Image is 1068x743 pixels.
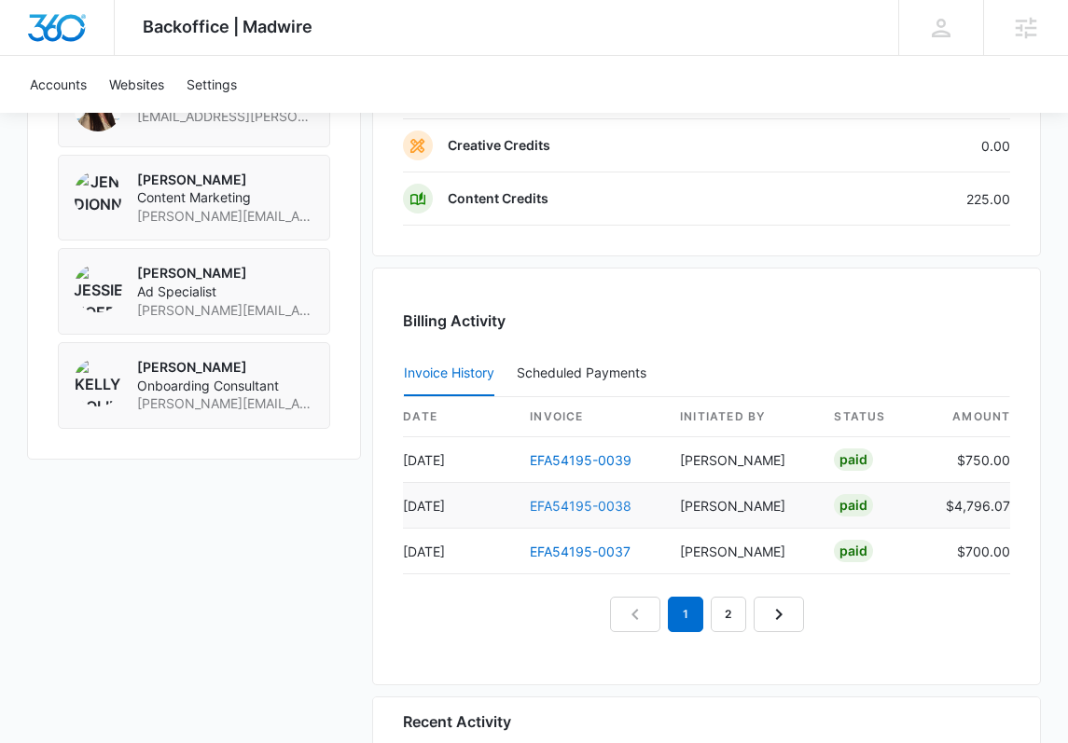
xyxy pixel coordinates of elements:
span: [PERSON_NAME][EMAIL_ADDRESS][PERSON_NAME][DOMAIN_NAME] [137,394,315,413]
a: Next Page [754,597,804,632]
img: Jessie Hoerr [74,264,122,312]
span: Content Marketing [137,188,315,207]
a: EFA54195-0037 [530,543,631,559]
th: Initiated By [665,397,819,437]
a: Settings [175,56,248,113]
span: Backoffice | Madwire [143,17,312,36]
td: [DATE] [403,529,515,574]
h6: Recent Activity [403,710,511,733]
button: Invoice History [404,351,494,396]
p: Content Credits [448,189,548,208]
a: EFA54195-0039 [530,452,631,468]
div: Scheduled Payments [517,366,654,379]
h3: Billing Activity [403,310,1010,332]
th: status [819,397,931,437]
td: [DATE] [403,483,515,529]
div: Paid [834,448,873,471]
th: amount [931,397,1010,437]
p: [PERSON_NAME] [137,264,315,282]
a: Page 2 [711,597,746,632]
nav: Pagination [610,597,804,632]
span: [EMAIL_ADDRESS][PERSON_NAME][DOMAIN_NAME] [137,107,315,126]
th: date [403,397,515,437]
span: [PERSON_NAME][EMAIL_ADDRESS][PERSON_NAME][DOMAIN_NAME] [137,207,315,226]
p: Creative Credits [448,136,550,155]
span: Onboarding Consultant [137,377,315,395]
td: 0.00 [833,119,1010,172]
img: Kelly Bolin [74,358,122,406]
span: [PERSON_NAME][EMAIL_ADDRESS][PERSON_NAME][DOMAIN_NAME] [137,301,315,320]
a: EFA54195-0038 [530,498,631,514]
p: [PERSON_NAME] [137,358,315,377]
a: Websites [98,56,175,113]
td: [DATE] [403,437,515,483]
div: Paid [834,494,873,516]
td: 225.00 [833,172,1010,226]
p: [PERSON_NAME] [137,171,315,189]
img: Jen Dionne [74,171,122,219]
a: Accounts [19,56,98,113]
th: invoice [515,397,665,437]
td: $4,796.07 [931,483,1010,529]
td: [PERSON_NAME] [665,529,819,574]
td: $750.00 [931,437,1010,483]
span: Ad Specialist [137,282,315,301]
em: 1 [668,597,703,632]
td: [PERSON_NAME] [665,483,819,529]
td: [PERSON_NAME] [665,437,819,483]
div: Paid [834,540,873,562]
td: $700.00 [931,529,1010,574]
